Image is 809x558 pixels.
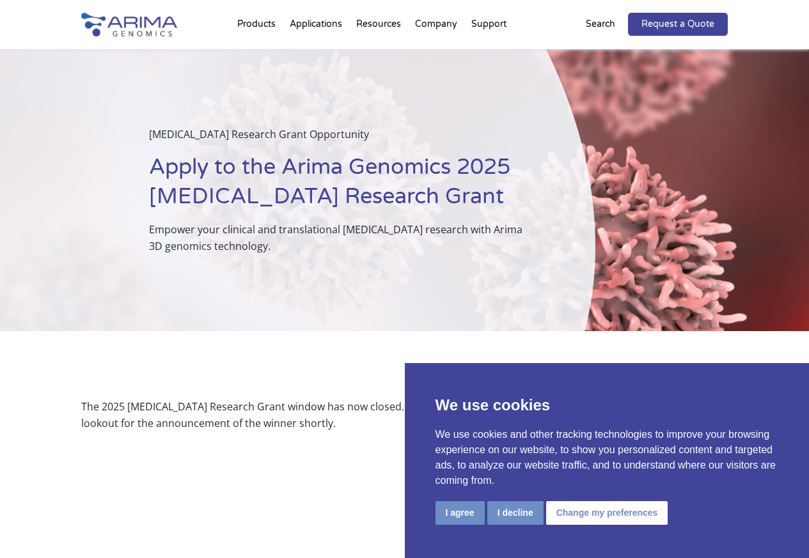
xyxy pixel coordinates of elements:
[436,427,779,488] p: We use cookies and other tracking technologies to improve your browsing experience on our website...
[487,501,544,525] button: I decline
[149,126,532,153] p: [MEDICAL_DATA] Research Grant Opportunity
[436,501,485,525] button: I agree
[586,16,615,33] p: Search
[628,13,728,36] a: Request a Quote
[81,398,728,431] div: The 2025 [MEDICAL_DATA] Research Grant window has now closed. Thank you to all who submitted an a...
[436,394,779,417] p: We use cookies
[546,501,668,525] button: Change my preferences
[149,153,532,221] h1: Apply to the Arima Genomics 2025 [MEDICAL_DATA] Research Grant
[81,13,177,36] img: Arima-Genomics-logo
[149,221,532,254] p: Empower your clinical and translational [MEDICAL_DATA] research with Arima 3D genomics technology.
